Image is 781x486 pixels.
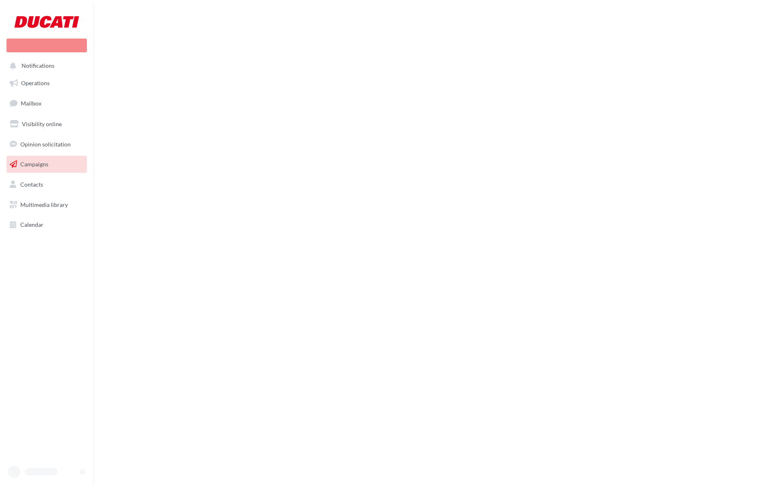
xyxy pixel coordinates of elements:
a: Operations [5,75,89,92]
span: Mailbox [21,100,41,107]
a: Calendar [5,216,89,233]
span: Multimedia library [20,201,68,208]
span: Opinion solicitation [20,140,71,147]
span: Operations [21,80,50,86]
a: Contacts [5,176,89,193]
a: Campaigns [5,156,89,173]
span: Calendar [20,221,43,228]
div: New campaign [6,39,87,52]
a: Mailbox [5,95,89,112]
span: Campaigns [20,161,48,168]
span: Visibility online [22,120,62,127]
span: Contacts [20,181,43,188]
span: Notifications [22,62,54,69]
a: Opinion solicitation [5,136,89,153]
a: Multimedia library [5,196,89,213]
a: Visibility online [5,116,89,133]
